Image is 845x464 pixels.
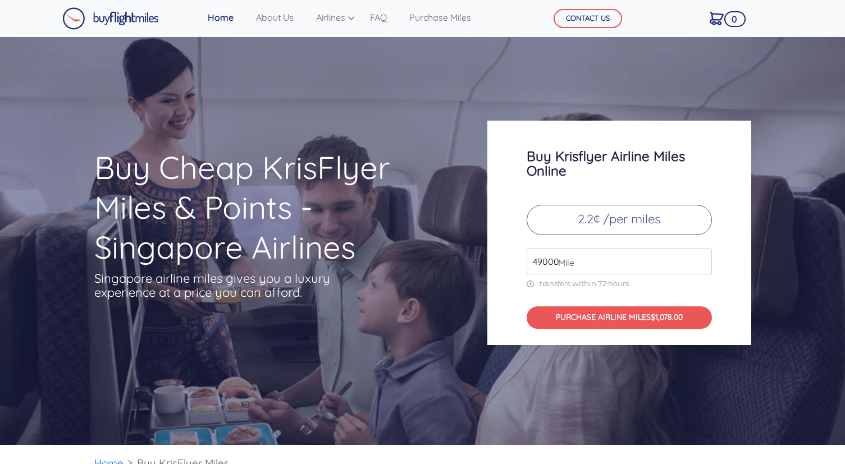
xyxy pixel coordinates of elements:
a: About Us [252,6,298,29]
span: $1,078.00 [651,312,683,322]
h3: Buy Krisflyer Airline Miles Online [527,149,712,178]
button: CONTACT US [554,9,622,28]
a: 0 [705,6,728,30]
h1: Buy Cheap KrisFlyer Miles & Points - Singapore Airlines [94,148,444,267]
a: Purchase Miles [405,6,476,29]
img: Cart [710,12,724,25]
a: Home [203,6,238,29]
p: transfers within 72 hours [527,279,712,288]
a: FAQ [366,6,391,29]
button: PURCHASE AIRLINE MILES$1,078.00 [527,306,712,329]
p: Singapore airline miles gives you a luxury experience at a price you can afford. [94,272,347,300]
p: 2.2¢ /per miles [527,205,712,235]
img: Buy Flight Miles Logo [62,7,159,30]
span: 0 [724,11,745,27]
a: Buy Flight Miles Logo [62,4,159,33]
a: Airlines [312,6,352,29]
span: Mile [552,256,574,269]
